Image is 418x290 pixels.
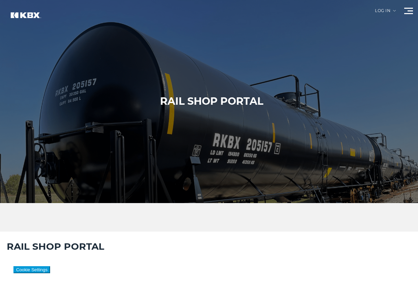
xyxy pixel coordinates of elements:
[13,266,50,273] button: Cookie Settings
[160,95,263,108] h1: RAIL SHOP PORTAL
[5,7,45,31] img: kbx logo
[393,10,396,11] img: arrow
[7,240,411,253] h2: RAIL SHOP PORTAL
[375,9,396,18] div: Log in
